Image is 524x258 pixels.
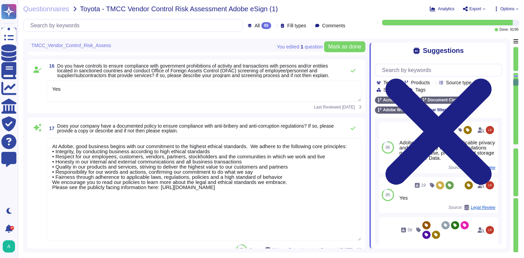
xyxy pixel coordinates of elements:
button: Mark as done [324,41,365,52]
span: 86 [385,145,390,149]
span: 85 [385,193,390,197]
span: 17 [46,126,55,131]
img: user [486,226,494,234]
span: Fill types [287,23,306,28]
span: You edited question [277,44,323,49]
button: user [1,239,20,254]
textarea: Yes [46,81,361,102]
span: Done: [499,28,509,31]
span: Malware Protections [272,248,309,252]
span: Mark as done [328,44,361,49]
b: 1 [301,44,303,49]
span: Options [500,7,514,11]
span: 16 [46,63,55,68]
input: Search by keywords [27,19,242,31]
img: user [486,181,494,189]
span: 3 [358,105,361,109]
span: Questionnaires [23,5,69,12]
div: 9+ [10,226,14,230]
textarea: At Adobe, good business begins with our commitment to the highest ethical standards. We adhere to... [46,138,361,241]
div: 95 [261,22,271,29]
span: Do you have controls to ensure compliance with government prohibitions of activity and transactio... [57,63,330,78]
span: Last Reviewed [DATE] [312,248,353,252]
input: Search by keywords [379,64,502,76]
span: Comments [322,23,345,28]
img: user [3,240,15,253]
span: 20 [355,248,361,252]
span: Does your company have a documented policy to ensure compliance with anti-bribery and anti-corrup... [57,123,334,133]
span: 86 [239,248,243,252]
span: Last Reviewed [DATE] [314,105,355,109]
button: Analytics [430,6,454,12]
span: Source: [250,247,309,253]
span: Analytics [438,7,454,11]
span: Export [469,7,481,11]
span: 58 [408,228,412,232]
img: user [486,126,494,134]
span: 91 / 95 [510,28,519,31]
span: TMCC_Vendor_Control_Risk_Assess [31,43,111,48]
span: All [254,23,260,28]
span: Toyota - TMCC Vendor Control Risk Assessment Adobe eSign (1) [80,5,278,12]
